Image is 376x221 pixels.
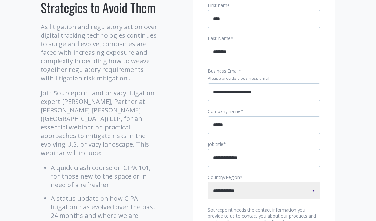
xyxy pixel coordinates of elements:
[51,163,158,189] li: A quick crash course on CIPA 101, for those new to the space or in need of a refresher
[208,108,241,114] span: Company name
[208,141,223,147] span: Job title
[208,2,230,8] span: First name
[41,22,158,82] p: As litigation and regulatory action over digital tracking technologies continues to surge and evo...
[208,68,239,74] span: Business Email
[41,89,158,157] p: Join Sourcepoint and privacy litigation expert [PERSON_NAME], Partner at [PERSON_NAME] [PERSON_NA...
[208,174,240,180] span: Country/Region
[208,35,231,41] span: Last Name
[208,76,320,81] legend: Please provide a business email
